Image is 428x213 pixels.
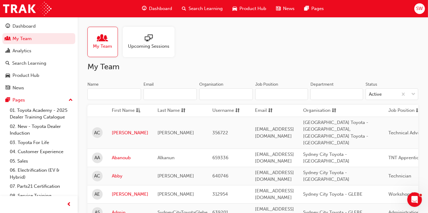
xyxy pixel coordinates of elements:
img: Trak [3,2,51,15]
span: chart-icon [5,48,10,54]
span: News [283,5,295,12]
span: First Name [112,107,135,115]
button: DashboardMy TeamAnalyticsSearch LearningProduct HubNews [2,19,75,94]
div: Pages [12,97,25,104]
span: sorting-icon [235,107,240,115]
span: Organisation [303,107,331,115]
input: Organisation [199,88,253,100]
span: news-icon [5,85,10,91]
span: 312954 [212,191,228,197]
a: Abby [112,173,148,180]
span: 659336 [212,155,228,160]
button: First Nameasc-icon [112,107,145,115]
span: Alkanun [157,155,175,160]
span: [GEOGRAPHIC_DATA] Toyota - [GEOGRAPHIC_DATA], [GEOGRAPHIC_DATA] Toyota - [GEOGRAPHIC_DATA] [303,120,368,146]
span: Technician [388,173,411,179]
a: news-iconNews [271,2,299,15]
div: Name [87,81,99,88]
a: News [2,82,75,94]
span: Sydney City Toyota - GLEBE [303,191,363,197]
span: asc-icon [136,107,140,115]
span: Username [212,107,234,115]
button: Usernamesorting-icon [212,107,246,115]
span: car-icon [5,73,10,78]
button: Organisationsorting-icon [303,107,337,115]
h2: My Team [87,62,418,72]
a: Search Learning [2,58,75,69]
span: Job Position [388,107,415,115]
a: 04. Customer Experience [7,147,75,156]
span: [PERSON_NAME] [157,191,194,197]
input: Job Position [255,88,308,100]
span: AE [95,191,100,198]
div: Search Learning [12,60,46,67]
a: My Team [87,27,123,57]
span: people-icon [5,36,10,42]
a: My Team [2,33,75,44]
a: 06. Electrification (EV & Hybrid) [7,166,75,182]
span: search-icon [182,5,186,12]
span: pages-icon [5,98,10,103]
span: up-icon [69,96,73,104]
a: Analytics [2,45,75,57]
span: sorting-icon [181,107,186,115]
span: prev-icon [67,201,72,208]
span: pages-icon [304,5,309,12]
button: Pages [2,94,75,106]
span: guage-icon [142,5,147,12]
button: Job Positionsorting-icon [388,107,422,115]
span: [EMAIL_ADDRESS][DOMAIN_NAME] [255,188,294,201]
a: Upcoming Sessions [123,27,179,57]
span: down-icon [411,91,416,98]
span: AA [95,154,100,161]
span: [EMAIL_ADDRESS][DOMAIN_NAME] [255,170,294,182]
span: sessionType_ONLINE_URL-icon [145,34,153,43]
a: 02. New - Toyota Dealer Induction [7,122,75,138]
span: SW [416,5,423,12]
iframe: Intercom live chat [407,192,422,207]
span: AC [94,129,101,136]
div: Product Hub [12,72,39,79]
span: Email [255,107,267,115]
span: 640746 [212,173,228,179]
div: Organisation [199,81,223,88]
div: Active [369,91,382,98]
span: [PERSON_NAME] [157,173,194,179]
span: Upcoming Sessions [128,43,169,50]
div: Dashboard [12,23,36,30]
a: guage-iconDashboard [137,2,177,15]
a: 05. Sales [7,156,75,166]
span: Dashboard [149,5,172,12]
div: Status [366,81,377,88]
a: search-iconSearch Learning [177,2,228,15]
span: [PERSON_NAME] [157,130,194,136]
a: 01. Toyota Academy - 2025 Dealer Training Catalogue [7,106,75,122]
span: Search Learning [189,5,223,12]
div: News [12,84,24,91]
input: Email [143,88,197,100]
span: 356722 [212,130,228,136]
span: guage-icon [5,24,10,29]
a: Dashboard [2,21,75,32]
span: Last Name [157,107,180,115]
span: search-icon [5,61,10,66]
span: Technical Advisor [388,130,426,136]
span: My Team [93,43,112,50]
div: Analytics [12,47,31,54]
input: Name [87,88,141,100]
a: [PERSON_NAME] [112,129,148,136]
span: sorting-icon [332,107,336,115]
span: Sydney City Toyota - [GEOGRAPHIC_DATA] [303,170,349,182]
a: pages-iconPages [299,2,329,15]
div: Department [310,81,334,88]
a: Abanoub [112,154,148,161]
button: SW [414,3,425,14]
a: car-iconProduct Hub [228,2,271,15]
span: Product Hub [239,5,266,12]
a: 07. Parts21 Certification [7,182,75,191]
input: Department [310,88,363,100]
span: Sydney City Toyota - [GEOGRAPHIC_DATA] [303,152,349,164]
span: [EMAIL_ADDRESS][DOMAIN_NAME] [255,152,294,164]
span: people-icon [99,34,107,43]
